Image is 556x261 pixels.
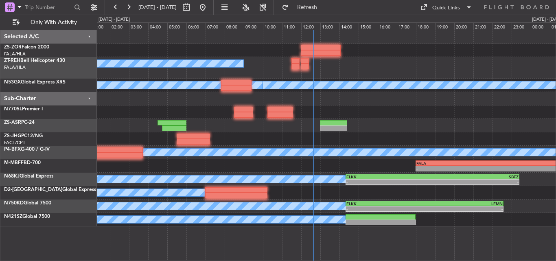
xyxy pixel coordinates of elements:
[416,1,476,14] button: Quick Links
[290,4,324,10] span: Refresh
[4,201,51,206] a: N750KDGlobal 7500
[244,22,263,30] div: 09:00
[531,22,550,30] div: 00:00
[416,166,496,171] div: -
[148,22,167,30] div: 04:00
[432,174,519,179] div: SBFZ
[282,22,301,30] div: 11:00
[99,16,130,23] div: [DATE] - [DATE]
[4,160,24,165] span: M-MBFF
[25,1,72,13] input: Trip Number
[425,206,503,211] div: -
[512,22,531,30] div: 23:00
[129,22,148,30] div: 03:00
[4,147,50,152] a: P4-BFXG-400 / G-IV
[416,161,496,166] div: FALA
[9,16,88,29] button: Only With Activity
[454,22,473,30] div: 20:00
[432,180,519,184] div: -
[301,22,320,30] div: 12:00
[4,134,43,138] a: ZS-JHGPC12/NG
[4,80,21,85] span: N53GX
[225,22,244,30] div: 08:00
[4,140,25,146] a: FACT/CPT
[4,120,21,125] span: ZS-ASR
[339,22,359,30] div: 14:00
[4,107,22,112] span: N770SL
[4,45,22,50] span: ZS-ZOR
[346,180,433,184] div: -
[186,22,206,30] div: 06:00
[432,4,460,12] div: Quick Links
[320,22,339,30] div: 13:00
[4,58,20,63] span: ZT-REH
[91,22,110,30] div: 01:00
[4,134,21,138] span: ZS-JHG
[4,51,26,57] a: FALA/HLA
[378,22,397,30] div: 16:00
[397,22,416,30] div: 17:00
[21,20,86,25] span: Only With Activity
[4,147,21,152] span: P4-BFX
[4,187,62,192] span: D2-[GEOGRAPHIC_DATA]
[346,206,425,211] div: -
[4,187,96,192] a: D2-[GEOGRAPHIC_DATA]Global Express
[4,174,53,179] a: N68KJGlobal Express
[138,4,177,11] span: [DATE] - [DATE]
[4,107,43,112] a: N770SLPremier I
[435,22,454,30] div: 19:00
[346,174,433,179] div: FLKK
[346,201,425,206] div: FLKK
[359,22,378,30] div: 15:00
[263,22,282,30] div: 10:00
[416,22,435,30] div: 18:00
[167,22,186,30] div: 05:00
[4,58,65,63] a: ZT-REHBell Helicopter 430
[4,120,35,125] a: ZS-ASRPC-24
[493,22,512,30] div: 22:00
[206,22,225,30] div: 07:00
[473,22,493,30] div: 21:00
[4,160,41,165] a: M-MBFFBD-700
[4,45,49,50] a: ZS-ZORFalcon 2000
[425,201,503,206] div: LFMN
[4,214,22,219] span: N421SZ
[4,201,24,206] span: N750KD
[4,64,26,70] a: FALA/HLA
[4,174,20,179] span: N68KJ
[278,1,327,14] button: Refresh
[4,80,66,85] a: N53GXGlobal Express XRS
[4,214,50,219] a: N421SZGlobal 7500
[110,22,129,30] div: 02:00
